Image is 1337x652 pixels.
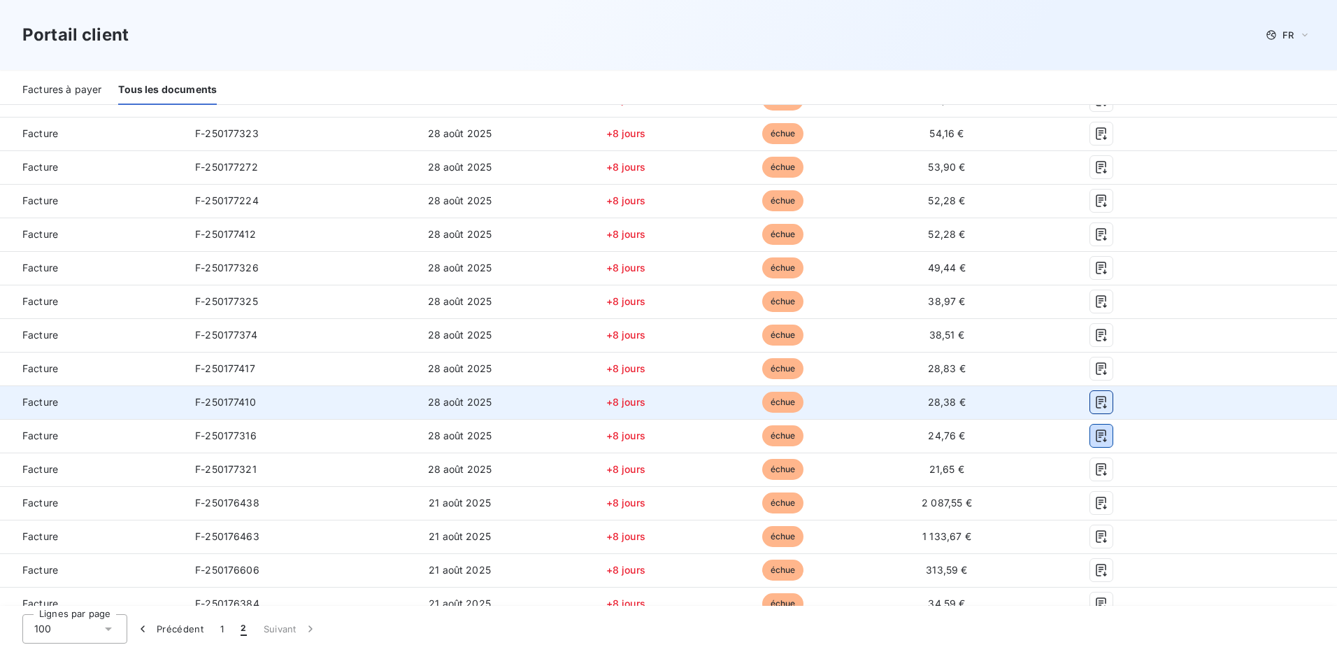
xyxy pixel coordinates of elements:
[928,362,966,374] span: 28,83 €
[929,463,964,475] span: 21,65 €
[195,295,258,307] span: F-250177325
[195,329,257,341] span: F-250177374
[11,563,173,577] span: Facture
[762,560,804,581] span: échue
[922,530,971,542] span: 1 133,67 €
[929,127,964,139] span: 54,16 €
[11,127,173,141] span: Facture
[11,429,173,443] span: Facture
[127,614,212,644] button: Précédent
[606,430,645,441] span: +8 jours
[195,430,257,441] span: F-250177316
[428,194,492,206] span: 28 août 2025
[11,496,173,510] span: Facture
[762,190,804,211] span: échue
[428,228,492,240] span: 28 août 2025
[762,593,804,614] span: échue
[428,396,492,408] span: 28 août 2025
[928,194,965,206] span: 52,28 €
[606,228,645,240] span: +8 jours
[195,597,259,609] span: F-250176384
[22,22,129,48] h3: Portail client
[195,530,259,542] span: F-250176463
[428,262,492,274] span: 28 août 2025
[606,530,645,542] span: +8 jours
[606,362,645,374] span: +8 jours
[606,194,645,206] span: +8 jours
[762,257,804,278] span: échue
[428,463,492,475] span: 28 août 2025
[428,295,492,307] span: 28 août 2025
[11,530,173,544] span: Facture
[428,127,492,139] span: 28 août 2025
[928,262,966,274] span: 49,44 €
[429,530,491,542] span: 21 août 2025
[212,614,232,644] button: 1
[195,228,256,240] span: F-250177412
[929,329,964,341] span: 38,51 €
[762,157,804,178] span: échue
[922,497,972,509] span: 2 087,55 €
[762,358,804,379] span: échue
[11,328,173,342] span: Facture
[928,295,965,307] span: 38,97 €
[429,564,491,576] span: 21 août 2025
[928,161,965,173] span: 53,90 €
[195,396,256,408] span: F-250177410
[195,564,259,576] span: F-250176606
[241,622,246,636] span: 2
[606,497,645,509] span: +8 jours
[428,329,492,341] span: 28 août 2025
[762,526,804,547] span: échue
[606,295,645,307] span: +8 jours
[11,462,173,476] span: Facture
[606,564,645,576] span: +8 jours
[428,362,492,374] span: 28 août 2025
[762,291,804,312] span: échue
[762,123,804,144] span: échue
[928,228,965,240] span: 52,28 €
[429,497,491,509] span: 21 août 2025
[762,492,804,513] span: échue
[606,262,645,274] span: +8 jours
[928,430,965,441] span: 24,76 €
[606,396,645,408] span: +8 jours
[762,325,804,346] span: échue
[195,262,259,274] span: F-250177326
[11,261,173,275] span: Facture
[762,224,804,245] span: échue
[606,597,645,609] span: +8 jours
[762,425,804,446] span: échue
[232,614,255,644] button: 2
[34,622,51,636] span: 100
[928,597,965,609] span: 34,59 €
[195,194,259,206] span: F-250177224
[762,392,804,413] span: échue
[606,329,645,341] span: +8 jours
[195,463,257,475] span: F-250177321
[11,395,173,409] span: Facture
[928,396,966,408] span: 28,38 €
[255,614,326,644] button: Suivant
[11,362,173,376] span: Facture
[195,127,259,139] span: F-250177323
[118,76,217,105] div: Tous les documents
[195,362,255,374] span: F-250177417
[606,463,645,475] span: +8 jours
[428,430,492,441] span: 28 août 2025
[11,160,173,174] span: Facture
[195,497,259,509] span: F-250176438
[195,161,258,173] span: F-250177272
[11,295,173,309] span: Facture
[429,597,491,609] span: 21 août 2025
[1282,29,1294,41] span: FR
[11,194,173,208] span: Facture
[762,459,804,480] span: échue
[606,127,645,139] span: +8 jours
[606,161,645,173] span: +8 jours
[926,564,967,576] span: 313,59 €
[11,227,173,241] span: Facture
[11,597,173,611] span: Facture
[22,76,101,105] div: Factures à payer
[428,161,492,173] span: 28 août 2025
